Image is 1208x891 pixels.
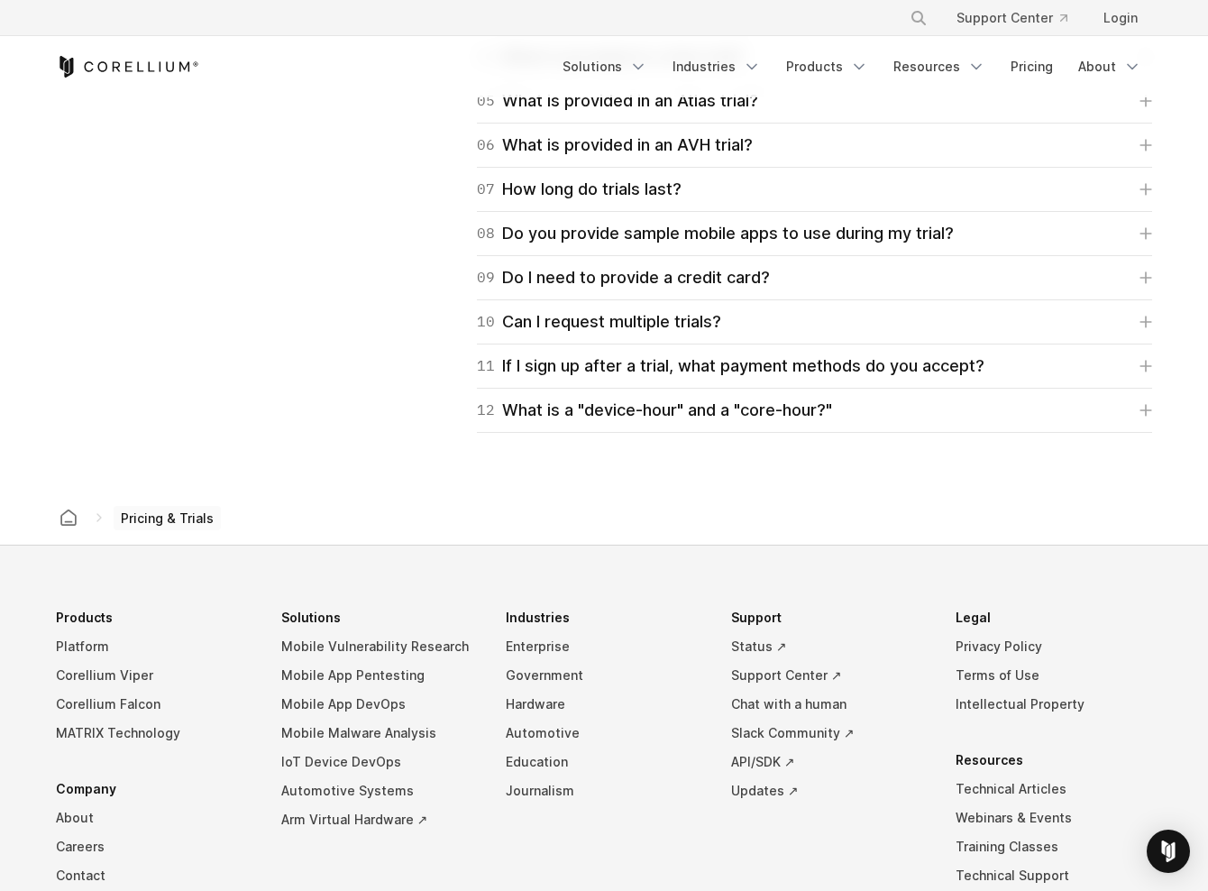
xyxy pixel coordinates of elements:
div: Do you provide sample mobile apps to use during my trial? [477,221,954,246]
a: Login [1089,2,1152,34]
a: 05What is provided in an Atlas trial? [477,88,1152,114]
span: 06 [477,133,495,158]
a: Careers [56,832,252,861]
a: Corellium Home [56,56,199,78]
a: Training Classes [956,832,1152,861]
a: Hardware [506,690,702,719]
span: 12 [477,398,495,423]
span: 11 [477,354,495,379]
a: Government [506,661,702,690]
a: Mobile App Pentesting [281,661,478,690]
a: Platform [56,632,252,661]
div: What is provided in an AVH trial? [477,133,753,158]
a: Automotive [506,719,702,748]
a: Arm Virtual Hardware ↗ [281,805,478,834]
div: Open Intercom Messenger [1147,830,1190,873]
a: About [1067,51,1152,83]
div: What is a "device-hour" and a "core-hour?" [477,398,832,423]
a: Contact [56,861,252,890]
a: 08Do you provide sample mobile apps to use during my trial? [477,221,1152,246]
a: 09Do I need to provide a credit card? [477,265,1152,290]
span: 10 [477,309,495,335]
span: 07 [477,177,495,202]
div: Can I request multiple trials? [477,309,721,335]
a: Automotive Systems [281,776,478,805]
a: Education [506,748,702,776]
a: About [56,804,252,832]
div: Navigation Menu [552,51,1152,83]
a: Mobile Vulnerability Research [281,632,478,661]
div: Do I need to provide a credit card? [477,265,770,290]
a: Corellium Viper [56,661,252,690]
span: 09 [477,265,495,290]
a: Updates ↗ [731,776,928,805]
a: Technical Support [956,861,1152,890]
div: If I sign up after a trial, what payment methods do you accept? [477,354,984,379]
a: Journalism [506,776,702,805]
a: Status ↗ [731,632,928,661]
a: Corellium Falcon [56,690,252,719]
a: Resources [883,51,996,83]
a: Support Center ↗ [731,661,928,690]
div: What is provided in an Atlas trial? [477,88,758,114]
a: API/SDK ↗ [731,748,928,776]
a: Pricing [1000,51,1064,83]
span: 08 [477,221,495,246]
div: Navigation Menu [888,2,1152,34]
a: Mobile App DevOps [281,690,478,719]
a: IoT Device DevOps [281,748,478,776]
a: Intellectual Property [956,690,1152,719]
a: Enterprise [506,632,702,661]
span: 05 [477,88,495,114]
span: Pricing & Trials [114,506,221,531]
a: 06What is provided in an AVH trial? [477,133,1152,158]
a: 10Can I request multiple trials? [477,309,1152,335]
div: How long do trials last? [477,177,682,202]
a: MATRIX Technology [56,719,252,748]
a: Corellium home [52,505,85,530]
a: Mobile Malware Analysis [281,719,478,748]
a: Chat with a human [731,690,928,719]
a: Solutions [552,51,658,83]
a: 07How long do trials last? [477,177,1152,202]
a: 11If I sign up after a trial, what payment methods do you accept? [477,354,1152,379]
a: Privacy Policy [956,632,1152,661]
a: Support Center [942,2,1082,34]
a: Industries [662,51,772,83]
a: Terms of Use [956,661,1152,690]
a: Technical Articles [956,775,1152,804]
a: Slack Community ↗ [731,719,928,748]
a: Webinars & Events [956,804,1152,832]
a: Products [775,51,879,83]
a: 12What is a "device-hour" and a "core-hour?" [477,398,1152,423]
button: Search [902,2,935,34]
